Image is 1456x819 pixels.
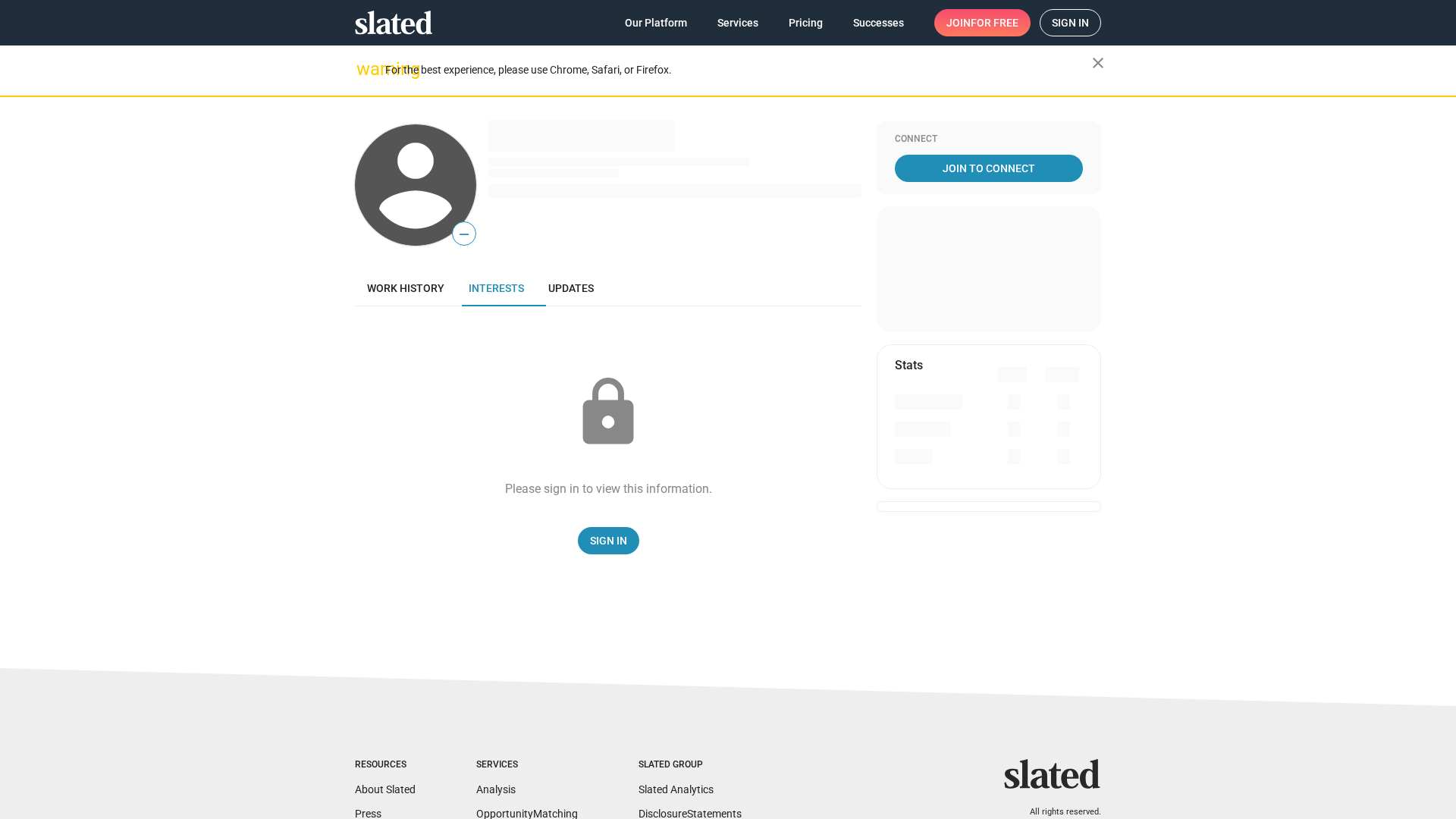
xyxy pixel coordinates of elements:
[476,759,578,771] div: Services
[625,9,687,36] span: Our Platform
[578,527,639,554] a: Sign In
[717,9,758,36] span: Services
[457,270,536,306] a: Interests
[453,224,475,244] span: —
[356,60,375,78] mat-icon: warning
[934,9,1031,36] a: Joinfor free
[570,375,646,450] mat-icon: lock
[355,759,416,771] div: Resources
[536,270,606,306] a: Updates
[777,9,835,36] a: Pricing
[853,9,904,36] span: Successes
[1089,54,1107,72] mat-icon: close
[895,155,1083,182] a: Join To Connect
[898,155,1080,182] span: Join To Connect
[385,60,1092,80] div: For the best experience, please use Chrome, Safari, or Firefox.
[469,282,524,294] span: Interests
[367,282,444,294] span: Work history
[971,9,1018,36] span: for free
[613,9,699,36] a: Our Platform
[1040,9,1101,36] a: Sign in
[841,9,916,36] a: Successes
[355,783,416,795] a: About Slated
[355,270,457,306] a: Work history
[1052,10,1089,36] span: Sign in
[476,783,516,795] a: Analysis
[789,9,823,36] span: Pricing
[895,133,1083,146] div: Connect
[590,527,627,554] span: Sign In
[505,481,712,497] div: Please sign in to view this information.
[639,759,742,771] div: Slated Group
[946,9,1018,36] span: Join
[705,9,770,36] a: Services
[548,282,594,294] span: Updates
[895,357,923,373] mat-card-title: Stats
[639,783,714,795] a: Slated Analytics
